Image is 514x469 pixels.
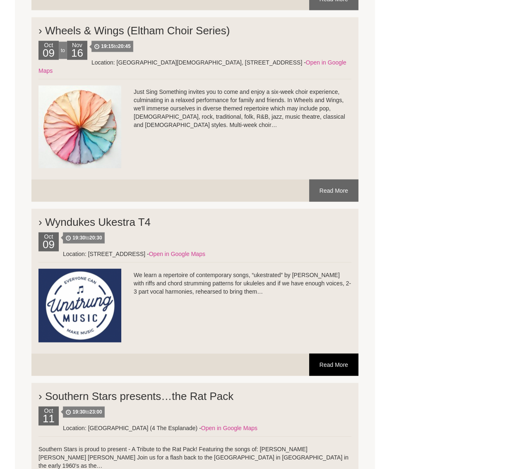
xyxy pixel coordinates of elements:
[118,43,131,49] strong: 20:45
[67,41,87,60] div: Nov
[309,354,358,376] a: Read More
[72,235,85,241] strong: 19:30
[41,241,57,251] h2: 09
[38,86,121,168] img: WheelsWings_image.jpg
[38,208,351,232] h2: › Wyndukes Ukestra T4
[38,16,351,41] h2: › Wheels & Wings (Eltham Choir Series)
[38,88,351,129] p: Just Sing Something invites you to come and enjoy a six-week choir experience, culminating in a r...
[101,43,114,49] strong: 19:15
[38,250,351,258] div: Location: [STREET_ADDRESS] -
[38,407,59,426] div: Oct
[89,409,102,415] strong: 23:00
[91,41,133,52] span: to
[149,251,205,257] a: Open in Google Maps
[69,49,85,60] h2: 16
[38,382,351,407] h2: › Southern Stars presents…the Rat Pack
[59,42,67,59] div: to
[63,407,105,418] span: to
[41,415,57,426] h2: 11
[38,59,346,74] a: Open in Google Maps
[38,271,351,296] p: We learn a repertoire of contemporary songs, “ukestrated” by [PERSON_NAME] with riffs and chord s...
[63,232,105,244] span: to
[38,424,351,432] div: Location: [GEOGRAPHIC_DATA] (4 The Esplanade) -
[89,235,102,241] strong: 20:30
[41,49,57,60] h2: 09
[38,58,351,75] div: Location: [GEOGRAPHIC_DATA][DEMOGRAPHIC_DATA], [STREET_ADDRESS] -
[38,269,121,342] img: UNstrung.png
[309,179,358,202] a: Read More
[38,232,59,251] div: Oct
[38,41,59,60] div: Oct
[201,425,257,431] a: Open in Google Maps
[72,409,85,415] strong: 19:30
